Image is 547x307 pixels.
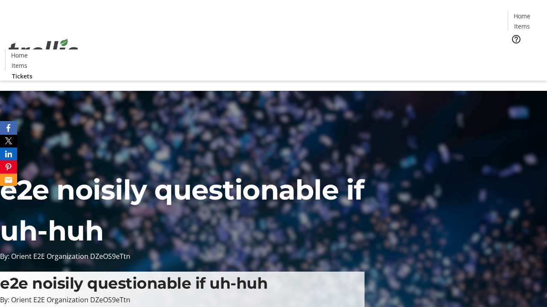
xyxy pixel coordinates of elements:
span: Items [514,22,530,31]
a: Home [508,12,535,20]
span: Tickets [12,72,32,81]
a: Items [508,22,535,31]
img: Orient E2E Organization DZeOS9eTtn's Logo [5,29,81,72]
a: Home [6,51,33,60]
a: Items [6,61,33,70]
span: Home [11,51,28,60]
span: Items [12,61,27,70]
a: Tickets [508,49,542,58]
span: Tickets [515,49,535,58]
button: Help [508,31,525,48]
a: Tickets [5,72,39,81]
span: Home [514,12,530,20]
